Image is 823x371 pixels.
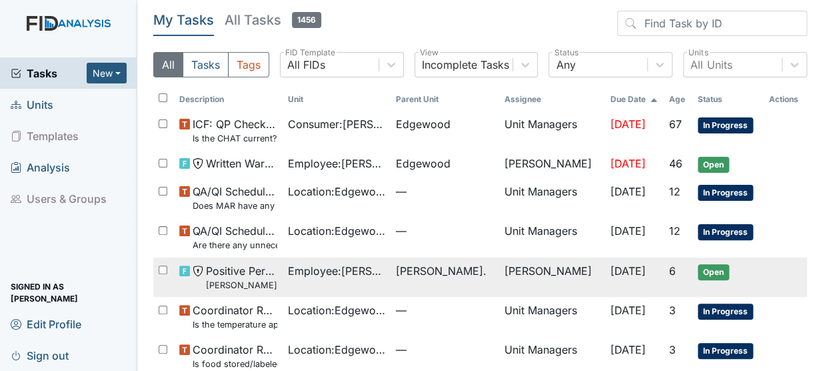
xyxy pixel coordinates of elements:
th: Actions [764,88,807,111]
span: [DATE] [610,343,646,356]
div: Type filter [153,52,269,77]
span: [PERSON_NAME]. [396,263,486,279]
span: — [396,342,493,358]
span: Edgewood [396,116,450,132]
span: Signed in as [PERSON_NAME] [11,282,127,303]
span: Location : Edgewood [288,223,385,239]
span: Employee : [PERSON_NAME] [288,263,385,279]
span: Coordinator Random Is food stored/labeled properly? [193,342,277,370]
span: Location : Edgewood [288,302,385,318]
span: — [396,183,493,200]
th: Toggle SortBy [692,88,764,111]
span: In Progress [698,304,753,320]
span: Units [11,94,53,115]
th: Toggle SortBy [283,88,391,111]
span: Positive Performance Review Casey de-escalation [206,263,277,292]
span: In Progress [698,343,753,359]
span: [DATE] [610,264,646,278]
span: Coordinator Random Is the temperature appropriate? [193,302,277,331]
small: Is food stored/labeled properly? [193,358,277,370]
span: In Progress [698,224,753,240]
div: All FIDs [287,57,325,73]
small: Is the temperature appropriate? [193,318,277,331]
button: New [87,63,127,83]
span: QA/QI Scheduled Inspection Are there any unnecessary items in the van? [193,223,277,252]
span: 1456 [292,12,321,28]
span: 3 [668,304,675,317]
span: ICF: QP Checklist Is the CHAT current? (document the date in the comment section) [193,116,277,145]
div: All Units [690,57,732,73]
td: Unit Managers [499,178,605,218]
th: Toggle SortBy [391,88,498,111]
a: Tasks [11,65,87,81]
input: Toggle All Rows Selected [159,93,167,102]
th: Toggle SortBy [663,88,692,111]
td: [PERSON_NAME] [499,258,605,297]
span: Edgewood [396,155,450,171]
button: Tags [228,52,269,77]
small: Is the CHAT current? (document the date in the comment section) [193,132,277,145]
div: Incomplete Tasks [422,57,509,73]
span: Analysis [11,157,70,177]
span: Location : Edgewood [288,342,385,358]
small: Does MAR have any blank days that should have been initialed? [193,200,277,212]
div: Any [556,57,575,73]
span: 12 [668,185,680,198]
span: 46 [668,157,682,170]
h5: All Tasks [225,11,321,29]
span: — [396,223,493,239]
span: Written Warning [206,155,277,171]
span: 6 [668,264,675,278]
td: Unit Managers [499,218,605,257]
small: [PERSON_NAME] de-escalation [206,279,277,292]
h5: My Tasks [153,11,214,29]
button: All [153,52,183,77]
span: Open [698,264,729,280]
small: Are there any unnecessary items in the van? [193,239,277,252]
span: [DATE] [610,304,646,317]
td: Unit Managers [499,111,605,150]
span: QA/QI Scheduled Inspection Does MAR have any blank days that should have been initialed? [193,183,277,212]
span: — [396,302,493,318]
span: Open [698,157,729,173]
span: [DATE] [610,157,646,170]
span: 12 [668,224,680,238]
span: Employee : [PERSON_NAME] [288,155,385,171]
span: 3 [668,343,675,356]
span: Location : Edgewood [288,183,385,200]
span: [DATE] [610,224,646,238]
th: Toggle SortBy [174,88,282,111]
button: Tasks [183,52,229,77]
span: Sign out [11,345,69,366]
span: In Progress [698,117,753,133]
span: Edit Profile [11,314,81,334]
th: Assignee [499,88,605,111]
span: Consumer : [PERSON_NAME] [288,116,385,132]
span: 67 [668,117,681,131]
span: [DATE] [610,117,646,131]
input: Find Task by ID [617,11,807,36]
span: In Progress [698,185,753,201]
td: Unit Managers [499,297,605,336]
th: Toggle SortBy [605,88,664,111]
td: [PERSON_NAME] [499,150,605,178]
span: [DATE] [610,185,646,198]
